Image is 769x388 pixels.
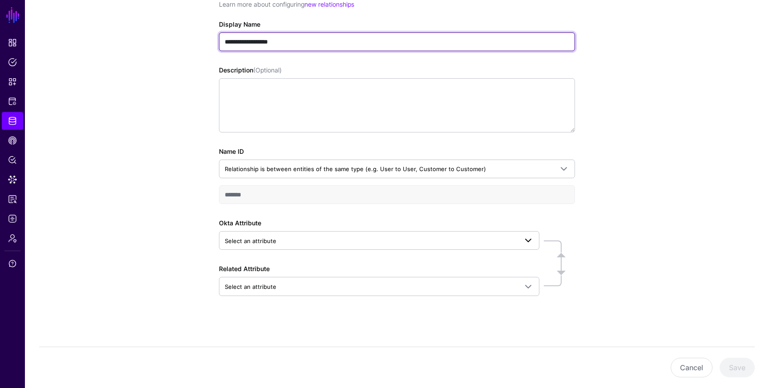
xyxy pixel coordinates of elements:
span: Reports [8,195,17,204]
span: Policy Lens [8,156,17,164]
a: Policy Lens [2,151,23,169]
span: Data Lens [8,175,17,184]
span: Protected Systems [8,97,17,106]
a: Protected Systems [2,92,23,110]
a: CAEP Hub [2,132,23,149]
span: Policies [8,58,17,67]
span: (Optional) [253,66,282,74]
a: new relationships [304,0,354,8]
a: Admin [2,229,23,247]
button: Cancel [671,358,712,377]
a: Policies [2,53,23,71]
span: Snippets [8,77,17,86]
span: Logs [8,214,17,223]
a: Dashboard [2,34,23,52]
a: Identity Data Fabric [2,112,23,130]
a: Logs [2,210,23,228]
span: Identity Data Fabric [8,116,17,125]
label: Related Attribute [219,264,270,273]
span: Relationship is between entities of the same type (e.g. User to User, Customer to Customer) [225,165,486,172]
a: Data Lens [2,171,23,188]
a: SGNL [5,5,20,25]
span: Select an attribute [225,237,276,244]
span: Support [8,259,17,268]
label: Description [219,65,282,75]
span: CAEP Hub [8,136,17,145]
label: Okta Attribute [219,218,261,228]
span: Dashboard [8,38,17,47]
a: Snippets [2,73,23,91]
label: Name ID [219,147,244,156]
a: Reports [2,190,23,208]
span: Admin [8,234,17,243]
label: Display Name [219,20,260,29]
span: Select an attribute [225,283,276,290]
